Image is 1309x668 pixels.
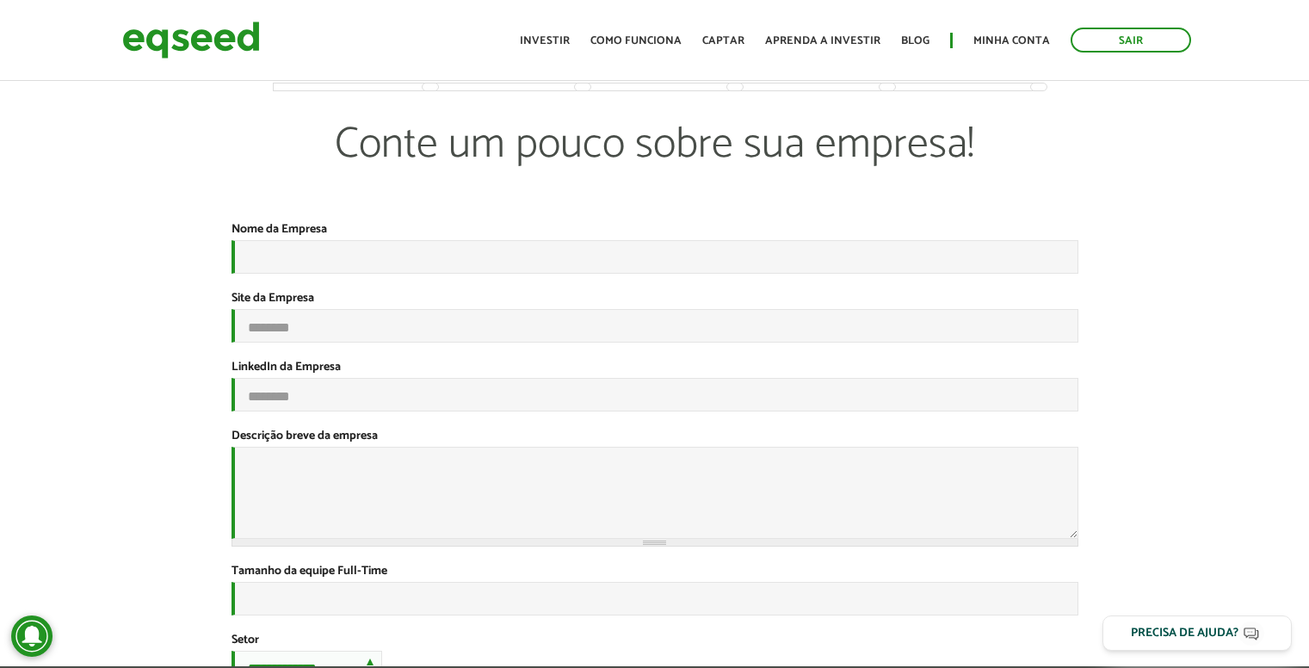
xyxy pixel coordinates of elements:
a: Blog [901,35,929,46]
label: Nome da Empresa [232,224,327,236]
p: Conte um pouco sobre sua empresa! [274,119,1036,222]
a: Sair [1071,28,1191,53]
a: Captar [702,35,744,46]
a: Como funciona [590,35,682,46]
a: Investir [520,35,570,46]
label: Setor [232,634,259,646]
img: EqSeed [122,17,260,63]
label: LinkedIn da Empresa [232,362,341,374]
label: Site da Empresa [232,293,314,305]
a: Aprenda a investir [765,35,880,46]
a: Minha conta [973,35,1050,46]
label: Descrição breve da empresa [232,430,378,442]
label: Tamanho da equipe Full-Time [232,566,387,578]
